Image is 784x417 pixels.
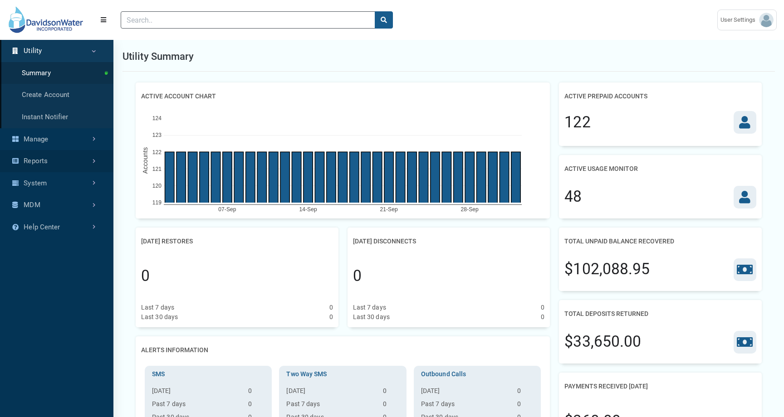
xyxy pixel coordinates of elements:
div: 0 [329,312,333,322]
div: 0 [541,312,544,322]
th: [DATE] [283,386,379,399]
h3: Two Way SMS [283,369,402,379]
div: Last 7 days [353,303,386,312]
td: 0 [379,386,403,399]
th: Past 7 days [283,399,379,412]
h3: Outbound Calls [417,369,537,379]
th: [DATE] [417,386,514,399]
td: 0 [514,386,537,399]
div: 0 [141,265,150,287]
th: Past 7 days [417,399,514,412]
div: Last 30 days [141,312,178,322]
td: 0 [514,399,537,412]
div: $33,650.00 [564,330,641,353]
td: 0 [245,399,268,412]
div: 122 [564,111,590,134]
th: [DATE] [148,386,245,399]
div: 0 [541,303,544,312]
h2: [DATE] Restores [141,233,193,250]
img: DEMO Logo [7,5,86,34]
td: 0 [245,386,268,399]
h2: Active Account Chart [141,88,216,105]
h2: Total Deposits Returned [564,305,648,322]
input: Search [121,11,375,29]
h2: Active Usage Monitor [564,160,638,177]
div: Last 7 days [141,303,174,312]
h3: SMS [148,369,268,379]
div: 0 [329,303,333,312]
div: 0 [353,265,362,287]
div: $102,088.95 [564,258,650,281]
td: 0 [379,399,403,412]
h2: Alerts Information [141,342,208,359]
h1: Utility Summary [122,49,194,64]
div: 48 [564,185,582,208]
button: search [375,11,393,29]
a: User Settings [717,10,777,30]
h2: [DATE] Disconnects [353,233,416,250]
h2: Total Unpaid Balance Recovered [564,233,674,250]
h2: Payments Received [DATE] [564,378,648,395]
h2: Active Prepaid Accounts [564,88,647,105]
button: Menu [93,12,113,28]
th: Past 7 days [148,399,245,412]
div: Last 30 days [353,312,390,322]
span: User Settings [720,15,759,24]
